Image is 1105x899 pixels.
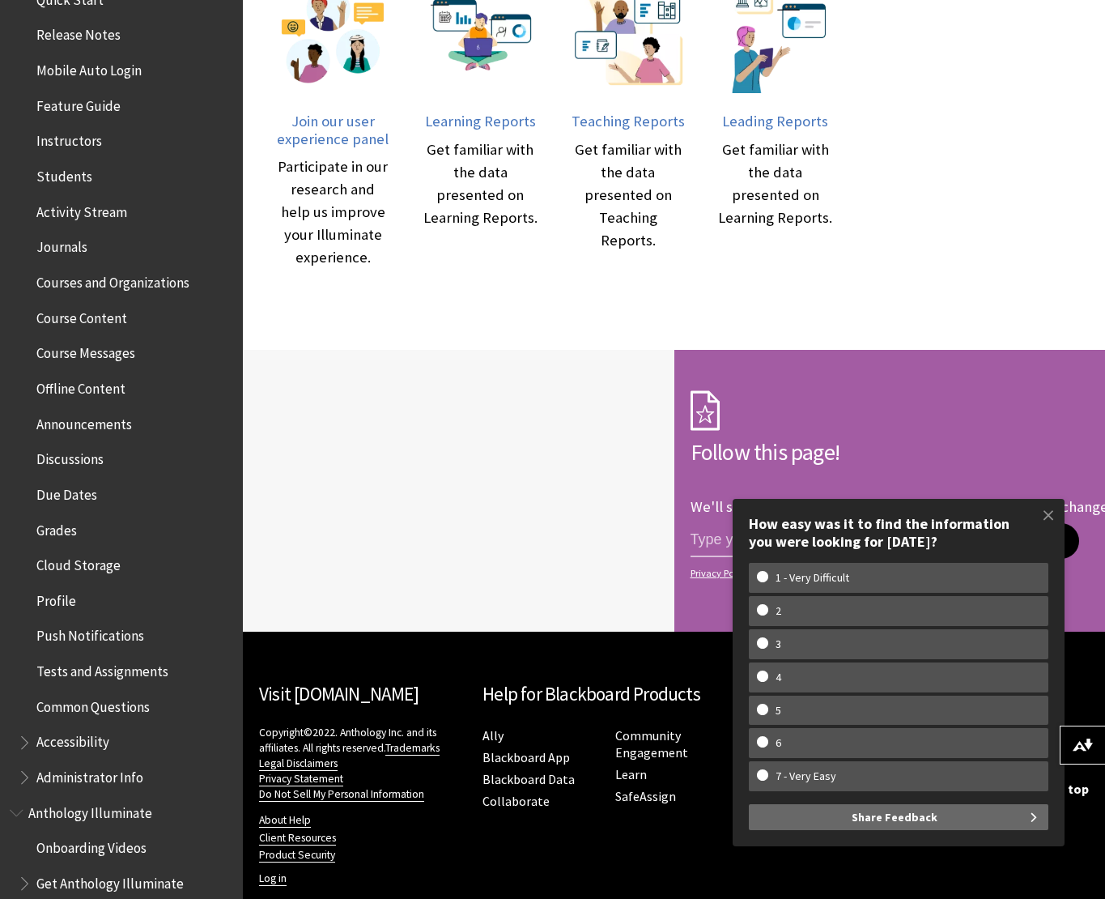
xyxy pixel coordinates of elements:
[36,305,127,326] span: Course Content
[28,799,152,821] span: Anthology Illuminate
[36,234,87,256] span: Journals
[757,736,800,750] w-span: 6
[36,623,144,645] span: Push Notifications
[425,112,536,130] span: Learning Reports
[36,57,142,79] span: Mobile Auto Login
[482,749,570,766] a: Blackboard App
[385,741,440,756] a: Trademarks
[572,112,685,130] span: Teaching Reports
[36,764,143,786] span: Administrator Info
[482,771,575,788] a: Blackboard Data
[691,523,1003,557] input: email address
[36,92,121,114] span: Feature Guide
[36,375,125,397] span: Offline Content
[36,870,184,892] span: Get Anthology Illuminate
[757,637,800,651] w-span: 3
[423,138,538,229] div: Get familiar with the data presented on Learning Reports.
[36,835,147,857] span: Onboarding Videos
[36,658,168,680] span: Tests and Assignments
[36,198,127,220] span: Activity Stream
[259,831,336,846] a: Client Resources
[36,693,150,715] span: Common Questions
[482,727,504,744] a: Ally
[757,604,800,618] w-span: 2
[757,769,855,783] w-span: 7 - Very Easy
[757,571,868,585] w-span: 1 - Very Difficult
[259,682,419,705] a: Visit [DOMAIN_NAME]
[36,128,102,150] span: Instructors
[259,848,335,863] a: Product Security
[718,138,833,229] div: Get familiar with the data presented on Learning Reports.
[36,481,97,503] span: Due Dates
[36,22,121,44] span: Release Notes
[36,340,135,362] span: Course Messages
[259,756,338,771] a: Legal Disclaimers
[36,587,76,609] span: Profile
[275,156,390,269] div: Participate in our research and help us improve your Illuminate experience.
[259,787,424,802] a: Do Not Sell My Personal Information
[757,671,800,684] w-span: 4
[259,813,311,828] a: About Help
[852,804,937,830] span: Share Feedback
[36,163,92,185] span: Students
[615,788,676,805] a: SafeAssign
[36,729,109,751] span: Accessibility
[36,552,121,573] span: Cloud Storage
[749,804,1048,830] button: Share Feedback
[259,725,466,802] p: Copyright©2022. Anthology Inc. and its affiliates. All rights reserved.
[722,112,828,130] span: Leading Reports
[482,680,865,709] h2: Help for Blackboard Products
[749,515,1048,550] div: How easy was it to find the information you were looking for [DATE]?
[691,390,720,431] img: Subscription Icon
[259,871,287,886] a: Log in
[36,411,132,432] span: Announcements
[757,704,800,718] w-span: 5
[36,445,104,467] span: Discussions
[36,269,189,291] span: Courses and Organizations
[259,772,343,786] a: Privacy Statement
[277,112,389,148] span: Join our user experience panel
[571,138,686,252] div: Get familiar with the data presented on Teaching Reports.
[482,793,550,810] a: Collaborate
[36,517,77,539] span: Grades
[615,766,647,783] a: Learn
[615,727,688,761] a: Community Engagement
